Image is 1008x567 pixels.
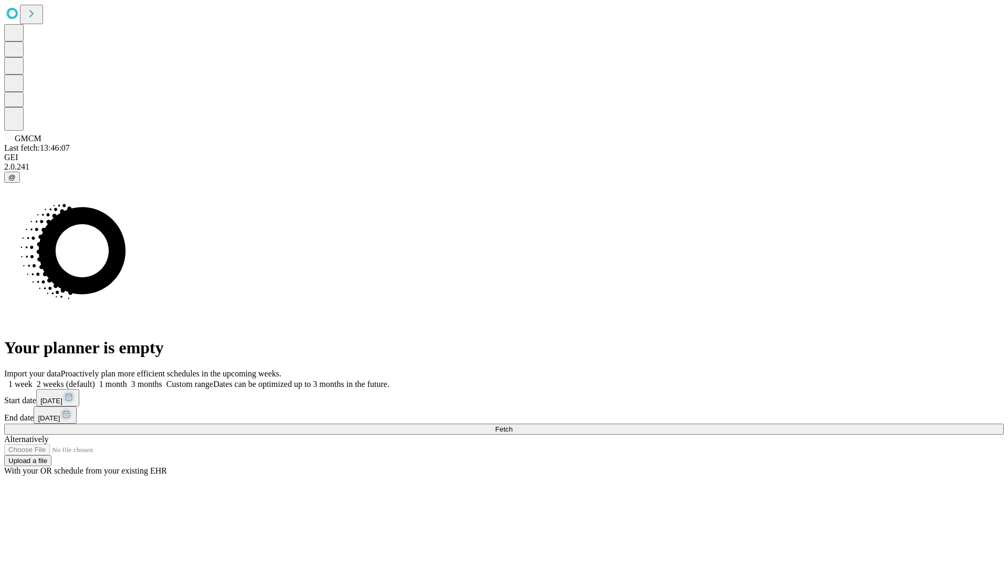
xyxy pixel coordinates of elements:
[34,406,77,424] button: [DATE]
[4,389,1004,406] div: Start date
[4,406,1004,424] div: End date
[4,435,48,444] span: Alternatively
[61,369,281,378] span: Proactively plan more efficient schedules in the upcoming weeks.
[4,424,1004,435] button: Fetch
[8,173,16,181] span: @
[495,425,512,433] span: Fetch
[37,380,95,388] span: 2 weeks (default)
[4,369,61,378] span: Import your data
[4,466,167,475] span: With your OR schedule from your existing EHR
[4,172,20,183] button: @
[36,389,79,406] button: [DATE]
[166,380,213,388] span: Custom range
[4,143,70,152] span: Last fetch: 13:46:07
[40,397,62,405] span: [DATE]
[8,380,33,388] span: 1 week
[38,414,60,422] span: [DATE]
[99,380,127,388] span: 1 month
[4,455,51,466] button: Upload a file
[4,338,1004,358] h1: Your planner is empty
[131,380,162,388] span: 3 months
[4,153,1004,162] div: GEI
[213,380,389,388] span: Dates can be optimized up to 3 months in the future.
[15,134,41,143] span: GMCM
[4,162,1004,172] div: 2.0.241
